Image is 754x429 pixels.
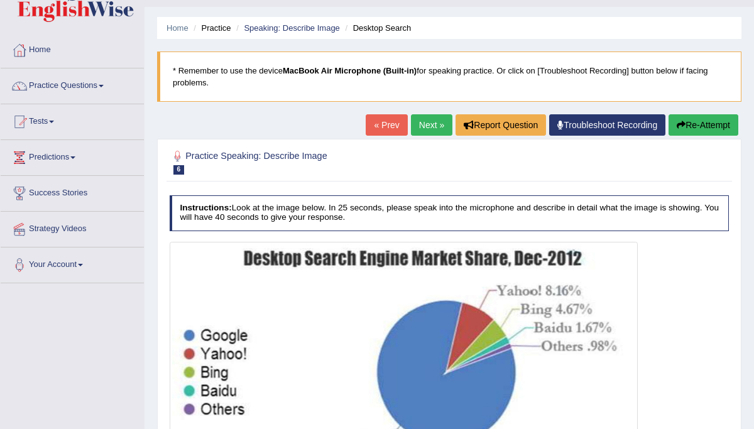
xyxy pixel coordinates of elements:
[190,22,231,34] li: Practice
[1,104,144,136] a: Tests
[157,52,741,102] blockquote: * Remember to use the device for speaking practice. Or click on [Troubleshoot Recording] button b...
[173,165,185,175] span: 6
[167,23,188,33] a: Home
[342,22,411,34] li: Desktop Search
[549,114,665,136] a: Troubleshoot Recording
[180,203,231,212] b: Instructions:
[366,114,407,136] a: « Prev
[244,23,339,33] a: Speaking: Describe Image
[1,212,144,243] a: Strategy Videos
[669,114,738,136] button: Re-Attempt
[1,176,144,207] a: Success Stories
[411,114,452,136] a: Next »
[1,33,144,64] a: Home
[283,66,417,75] b: MacBook Air Microphone (Built-in)
[1,247,144,279] a: Your Account
[1,140,144,171] a: Predictions
[456,114,546,136] button: Report Question
[170,195,729,231] h4: Look at the image below. In 25 seconds, please speak into the microphone and describe in detail w...
[170,148,516,175] h2: Practice Speaking: Describe Image
[1,68,144,100] a: Practice Questions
